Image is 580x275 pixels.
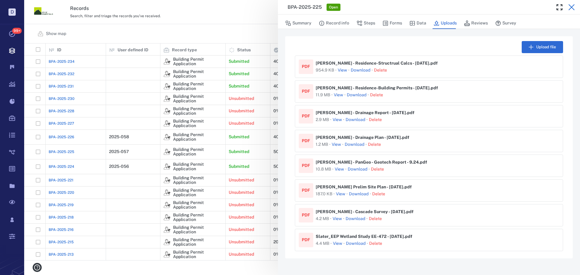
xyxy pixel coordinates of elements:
button: View [335,166,344,172]
a: Download [346,216,365,222]
div: 4.2 MB [316,216,329,222]
div: PDF [302,187,310,193]
p: · [329,240,333,247]
button: Record info [319,18,349,29]
span: 99+ [12,28,22,34]
div: 187.0 KB [316,191,332,197]
span: . pdf [419,160,434,164]
span: Open [328,5,339,10]
button: Forms [382,18,402,29]
a: Download [348,166,367,172]
div: PDF [302,163,310,169]
div: 4.4 MB [316,241,329,247]
span: [PERSON_NAME] - PanGeo - Geotech Report - 9.24 [316,160,434,164]
span: . pdf [405,209,420,214]
p: · [364,141,368,148]
p: · [366,91,370,99]
button: View [336,191,345,197]
button: Delete [369,117,382,123]
button: View [338,67,347,73]
p: · [342,240,346,247]
p: · [365,215,369,222]
button: Delete [368,142,381,148]
div: 2.9 MB [316,117,329,123]
button: View [333,117,342,123]
button: Survey [495,18,516,29]
span: . pdf [404,234,419,238]
div: 10.8 MB [316,166,331,172]
button: View [332,142,341,148]
span: [PERSON_NAME] - Drainage Report - [DATE] [316,110,421,115]
p: · [331,166,335,173]
div: 11.9 MB [316,92,330,98]
p: · [347,67,351,74]
p: · [328,141,332,148]
p: · [344,166,348,173]
a: Download [351,67,370,73]
p: D [8,8,16,16]
a: Download [349,191,369,197]
p: · [342,116,346,123]
span: Slater_EEP Wetland Study EE-472 - [DATE] [316,234,419,238]
div: 954.9 KB [316,67,334,73]
span: [PERSON_NAME] Prelim Site Plan - [DATE] [316,185,418,189]
button: Toggle Fullscreen [553,1,565,13]
div: PDF [302,64,310,70]
p: · [332,190,336,198]
span: Help [14,4,26,10]
button: Steps [356,18,375,29]
span: [PERSON_NAME] - Residence-Structrual Calcs - [DATE] [316,61,444,65]
button: View [334,92,343,98]
button: Delete [371,166,384,172]
span: . pdf [429,61,444,65]
div: PDF [302,138,310,144]
div: PDF [302,88,310,94]
button: Summary [285,18,311,29]
p: · [366,240,369,247]
p: · [329,116,333,123]
a: Download [345,142,364,148]
p: · [370,67,374,74]
p: · [345,190,349,198]
span: . pdf [401,135,416,139]
button: Delete [370,92,383,98]
p: · [343,91,347,99]
span: [PERSON_NAME] - Cascade Survey - [DATE] [316,209,420,214]
button: View [333,216,342,222]
button: Delete [369,241,382,247]
span: [PERSON_NAME] - Residence-Building Permits - [DATE] [316,86,445,90]
a: Download [346,241,366,247]
a: Download [347,92,366,98]
button: Close [565,1,578,13]
span: . pdf [403,185,418,189]
p: · [330,91,334,99]
span: [PERSON_NAME] - Drainage Plan - [DATE] [316,135,416,139]
button: Delete [374,67,387,73]
button: Uploads [433,18,457,29]
p: · [342,215,346,222]
p: · [329,215,333,222]
button: Reviews [464,18,488,29]
a: Download [346,117,365,123]
button: Upload file [522,41,563,53]
button: Delete [372,191,385,197]
h3: BPA-2025-225 [288,4,322,11]
div: PDF [302,237,310,243]
div: PDF [302,113,310,119]
button: View [333,241,342,247]
p: · [367,166,371,173]
p: · [334,67,338,74]
button: Delete [369,216,382,222]
div: PDF [302,212,310,218]
span: . pdf [430,86,445,90]
span: . pdf [406,110,421,115]
div: 1.2 MB [316,142,328,148]
p: · [341,141,345,148]
button: Data [409,18,426,29]
p: · [369,190,372,198]
p: · [365,116,369,123]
